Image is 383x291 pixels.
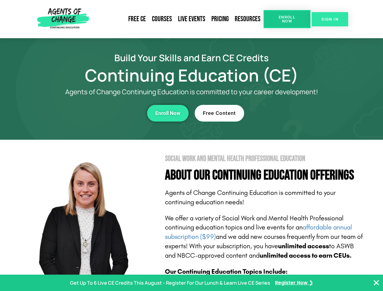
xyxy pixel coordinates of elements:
a: Register Now ❯ [275,279,313,287]
a: Free CE [125,12,149,26]
a: Enroll Now [147,105,189,122]
span: SIGN IN [321,17,338,21]
span: Free Content [203,111,236,116]
b: unlimited access [278,242,329,250]
button: Close Banner [373,279,380,286]
b: Our Continuing Education Topics Include: [165,268,287,276]
span: Enroll Now [273,15,301,23]
h2: Social Work and Mental Health Professional Education [165,155,365,162]
p: We offer a variety of Social Work and Mental Health Professional continuing education topics and ... [165,214,365,260]
a: Pricing [208,12,232,26]
a: Enroll Now [264,10,311,28]
a: SIGN IN [312,12,348,26]
a: Live Events [175,12,208,26]
span: Agents of Change Continuing Education is committed to your continuing education needs! [165,189,336,206]
span: Enroll Now [155,111,180,116]
nav: Menu [91,12,264,26]
h2: Build Your Skills and Earn CE Credits [19,53,365,62]
a: Free Content [195,105,244,122]
a: Courses [149,12,175,26]
h4: About Our Continuing Education Offerings [165,169,365,182]
p: Agents of Change Continuing Education is committed to your career development! [43,88,340,96]
a: Resources [232,12,264,26]
h1: Continuing Education (CE) [19,68,365,82]
b: unlimited access to earn CEUs. [260,252,352,259]
p: Get Up To 6 Live CE Credits This August - Register For Our Lunch & Learn Live CE Series [70,279,270,287]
